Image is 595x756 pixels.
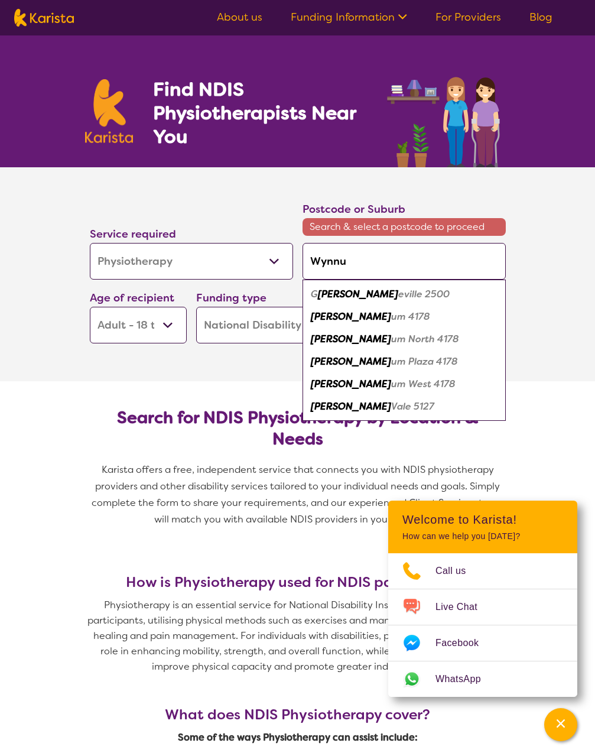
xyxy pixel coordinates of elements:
[391,378,456,390] em: um West 4178
[435,562,480,580] span: Call us
[85,79,134,143] img: Karista logo
[178,731,418,744] span: Some of the ways Physiotherapy can assist include:
[435,598,492,616] span: Live Chat
[391,400,434,413] em: Vale 5127
[303,218,506,236] span: Search & select a postcode to proceed
[391,333,459,345] em: um North 4178
[14,9,74,27] img: Karista logo
[291,10,407,24] a: Funding Information
[308,373,500,395] div: Wynnum West 4178
[153,77,372,148] h1: Find NDIS Physiotherapists Near You
[85,574,511,590] h3: How is Physiotherapy used for NDIS participants?
[311,378,391,390] em: [PERSON_NAME]
[90,291,174,305] label: Age of recipient
[402,512,563,527] h2: Welcome to Karista!
[435,670,495,688] span: WhatsApp
[85,598,511,674] p: Physiotherapy is an essential service for National Disability Insurance Scheme (NDIS) participant...
[529,10,552,24] a: Blog
[308,351,500,373] div: Wynnum Plaza 4178
[308,306,500,328] div: Wynnum 4178
[85,462,511,528] p: Karista offers a free, independent service that connects you with NDIS physiotherapy providers an...
[391,355,458,368] em: um Plaza 4178
[398,288,450,300] em: eville 2500
[308,395,500,418] div: Wynn Vale 5127
[217,10,262,24] a: About us
[311,355,391,368] em: [PERSON_NAME]
[435,10,501,24] a: For Providers
[435,634,493,652] span: Facebook
[308,283,500,306] div: Gwynneville 2500
[311,310,391,323] em: [PERSON_NAME]
[388,661,577,697] a: Web link opens in a new tab.
[544,708,577,741] button: Channel Menu
[90,227,176,241] label: Service required
[196,291,266,305] label: Funding type
[311,400,391,413] em: [PERSON_NAME]
[391,310,430,323] em: um 4178
[388,501,577,697] div: Channel Menu
[303,202,405,216] label: Postcode or Suburb
[383,64,510,167] img: physiotherapy
[311,333,391,345] em: [PERSON_NAME]
[311,288,318,300] em: G
[308,328,500,351] div: Wynnum North 4178
[99,706,496,723] h3: What does NDIS Physiotherapy cover?
[402,531,563,541] p: How can we help you [DATE]?
[388,553,577,697] ul: Choose channel
[303,243,506,280] input: Type
[318,288,398,300] em: [PERSON_NAME]
[99,407,496,450] h2: Search for NDIS Physiotherapy by Location & Needs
